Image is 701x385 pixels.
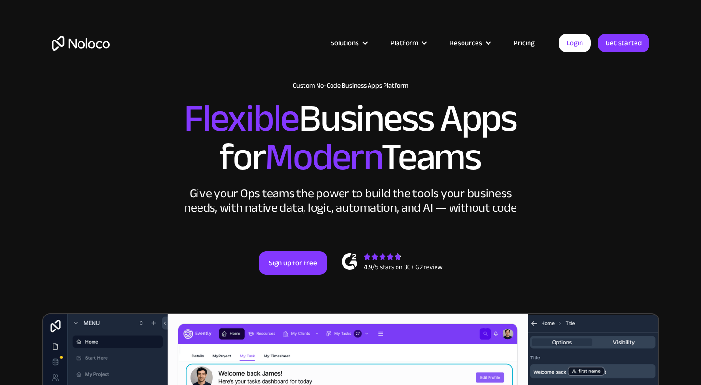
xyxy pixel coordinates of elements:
a: home [52,36,110,51]
h2: Business Apps for Teams [52,99,649,177]
a: Get started [598,34,649,52]
a: Pricing [502,37,547,49]
span: Flexible [184,82,299,154]
a: Sign up for free [259,251,327,275]
div: Platform [378,37,437,49]
div: Solutions [318,37,378,49]
a: Login [559,34,591,52]
div: Platform [390,37,418,49]
div: Solutions [331,37,359,49]
div: Give your Ops teams the power to build the tools your business needs, with native data, logic, au... [182,186,519,215]
div: Resources [437,37,502,49]
div: Resources [450,37,482,49]
span: Modern [265,121,381,193]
